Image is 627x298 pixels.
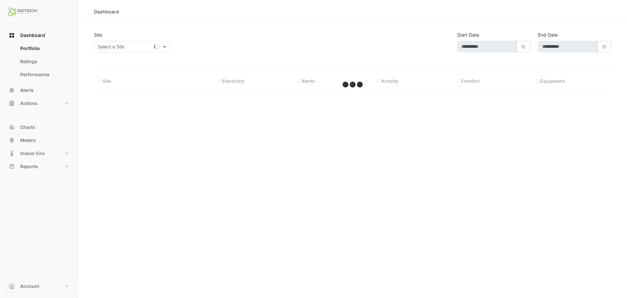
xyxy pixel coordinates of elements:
[461,78,479,84] span: Comfort
[94,31,102,38] label: Site
[20,124,35,131] span: Charts
[20,150,45,157] span: Indoor Env
[8,150,15,157] app-icon: Indoor Env
[20,163,38,170] span: Reports
[5,42,73,84] div: Dashboard
[103,78,111,84] span: Site
[540,78,565,84] span: Equipment
[5,29,73,42] button: Dashboard
[8,137,15,144] app-icon: Meters
[15,42,73,55] a: Portfolio
[538,31,558,38] label: End Date
[8,32,15,39] app-icon: Dashboard
[301,78,315,84] span: Alerts
[5,147,73,160] button: Indoor Env
[20,137,36,144] span: Meters
[94,8,119,15] div: Dashboard
[20,87,34,94] span: Alerts
[8,163,15,170] app-icon: Reports
[8,124,15,131] app-icon: Charts
[5,121,73,134] button: Charts
[5,280,73,293] button: Account
[222,78,245,84] span: Electricity
[20,32,45,39] span: Dashboard
[381,78,398,84] span: Activity
[8,5,37,18] img: Company Logo
[8,87,15,94] app-icon: Alerts
[5,134,73,147] button: Meters
[5,160,73,173] button: Reports
[457,31,479,38] label: Start Date
[5,84,73,97] button: Alerts
[20,283,39,289] span: Account
[5,97,73,110] button: Actions
[15,68,73,81] a: Performance
[20,100,38,107] span: Actions
[15,55,73,68] a: Ratings
[8,100,15,107] app-icon: Actions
